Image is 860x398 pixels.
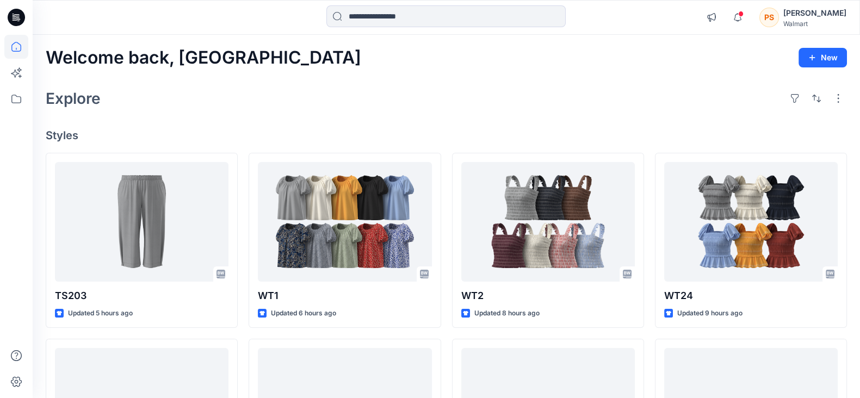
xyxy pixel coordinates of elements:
p: WT1 [258,288,431,303]
h4: Styles [46,129,847,142]
button: New [799,48,847,67]
a: TS203 [55,162,228,282]
a: WT2 [461,162,635,282]
a: WT1 [258,162,431,282]
p: TS203 [55,288,228,303]
div: [PERSON_NAME] [783,7,846,20]
p: WT2 [461,288,635,303]
p: Updated 9 hours ago [677,308,743,319]
a: WT24 [664,162,838,282]
div: PS [759,8,779,27]
p: Updated 5 hours ago [68,308,133,319]
p: Updated 8 hours ago [474,308,540,319]
div: Walmart [783,20,846,28]
p: WT24 [664,288,838,303]
h2: Welcome back, [GEOGRAPHIC_DATA] [46,48,361,68]
p: Updated 6 hours ago [271,308,336,319]
h2: Explore [46,90,101,107]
